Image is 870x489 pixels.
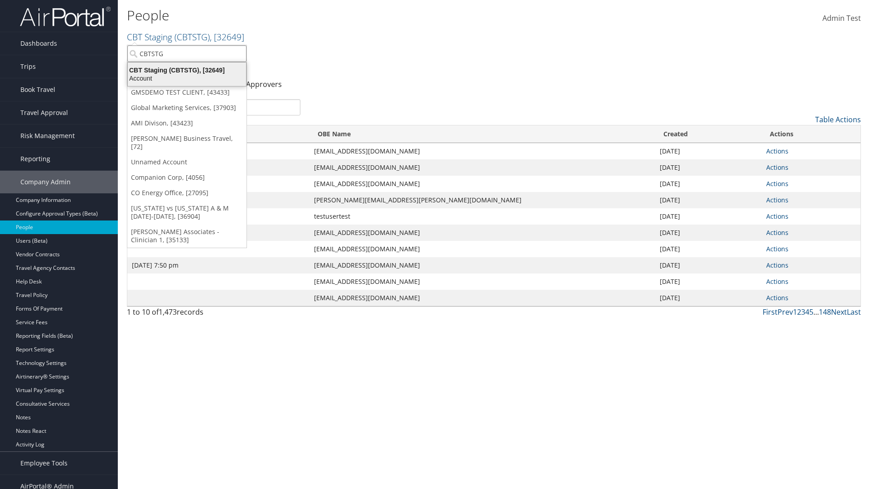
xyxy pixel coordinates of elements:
[809,307,813,317] a: 5
[793,307,797,317] a: 1
[309,273,655,290] td: [EMAIL_ADDRESS][DOMAIN_NAME]
[210,31,244,43] span: , [ 32649 ]
[309,159,655,176] td: [EMAIL_ADDRESS][DOMAIN_NAME]
[127,224,246,248] a: [PERSON_NAME] Associates - Clinician 1, [35133]
[309,225,655,241] td: [EMAIL_ADDRESS][DOMAIN_NAME]
[797,307,801,317] a: 2
[20,148,50,170] span: Reporting
[801,307,805,317] a: 3
[20,171,71,193] span: Company Admin
[20,6,111,27] img: airportal-logo.png
[831,307,847,317] a: Next
[847,307,861,317] a: Last
[655,159,762,176] td: [DATE]
[819,307,831,317] a: 148
[127,31,244,43] a: CBT Staging
[655,290,762,306] td: [DATE]
[655,192,762,208] td: [DATE]
[127,85,246,100] a: GMSDEMO TEST CLIENT, [43433]
[20,78,55,101] span: Book Travel
[127,6,616,25] h1: People
[309,208,655,225] td: testusertest
[805,307,809,317] a: 4
[763,307,778,317] a: First
[766,179,788,188] a: Actions
[766,244,788,253] a: Actions
[766,293,788,302] a: Actions
[309,290,655,306] td: [EMAIL_ADDRESS][DOMAIN_NAME]
[127,154,246,170] a: Unnamed Account
[766,261,788,269] a: Actions
[655,176,762,192] td: [DATE]
[122,74,251,82] div: Account
[174,31,210,43] span: ( CBTSTG )
[127,185,246,201] a: CO Energy Office, [27095]
[246,79,282,89] a: Approvers
[766,196,788,204] a: Actions
[309,176,655,192] td: [EMAIL_ADDRESS][DOMAIN_NAME]
[813,307,819,317] span: …
[127,201,246,224] a: [US_STATE] vs [US_STATE] A & M [DATE]-[DATE], [36904]
[655,143,762,159] td: [DATE]
[655,257,762,273] td: [DATE]
[127,100,246,115] a: Global Marketing Services, [37903]
[655,273,762,290] td: [DATE]
[20,55,36,78] span: Trips
[20,32,57,55] span: Dashboards
[655,241,762,257] td: [DATE]
[159,307,177,317] span: 1,473
[127,307,300,322] div: 1 to 10 of records
[127,170,246,185] a: Companion Corp, [4056]
[309,143,655,159] td: [EMAIL_ADDRESS][DOMAIN_NAME]
[655,125,762,143] th: Created: activate to sort column ascending
[127,257,309,273] td: [DATE] 7:50 pm
[309,257,655,273] td: [EMAIL_ADDRESS][DOMAIN_NAME]
[815,115,861,125] a: Table Actions
[20,101,68,124] span: Travel Approval
[309,125,655,143] th: OBE Name: activate to sort column ascending
[127,131,246,154] a: [PERSON_NAME] Business Travel, [72]
[766,212,788,221] a: Actions
[766,147,788,155] a: Actions
[309,192,655,208] td: [PERSON_NAME][EMAIL_ADDRESS][PERSON_NAME][DOMAIN_NAME]
[20,125,75,147] span: Risk Management
[766,163,788,172] a: Actions
[762,125,860,143] th: Actions
[122,66,251,74] div: CBT Staging (CBTSTG), [32649]
[127,115,246,131] a: AMI Divison, [43423]
[822,13,861,23] span: Admin Test
[778,307,793,317] a: Prev
[766,277,788,286] a: Actions
[655,225,762,241] td: [DATE]
[822,5,861,33] a: Admin Test
[127,45,246,62] input: Search Accounts
[766,228,788,237] a: Actions
[655,208,762,225] td: [DATE]
[20,452,68,475] span: Employee Tools
[309,241,655,257] td: [EMAIL_ADDRESS][DOMAIN_NAME]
